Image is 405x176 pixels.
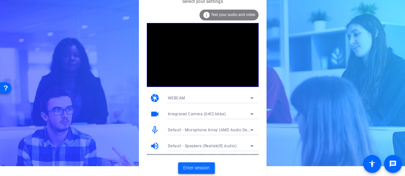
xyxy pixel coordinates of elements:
mat-icon: info [203,11,210,19]
mat-icon: mic_none [150,125,160,135]
mat-icon: message [389,160,397,168]
mat-icon: videocam [150,109,160,119]
mat-icon: accessibility [368,160,376,168]
span: Enter session [183,165,210,171]
span: WEBCAM [168,96,185,100]
span: Test your audio and video [211,12,255,17]
mat-icon: camera [150,93,160,103]
button: Enter session [178,162,215,174]
span: Integrated Camera (04f2:b6be) [168,112,226,116]
span: Default - Microphone Array (AMD Audio Device) [168,127,256,132]
mat-icon: volume_up [150,141,160,151]
span: Default - Speakers (Realtek(R) Audio) [168,144,237,148]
